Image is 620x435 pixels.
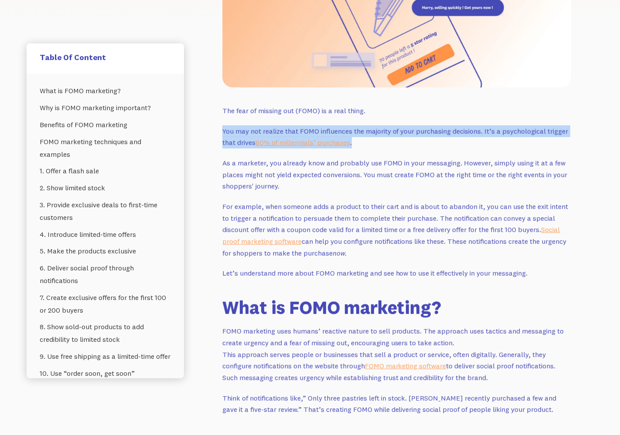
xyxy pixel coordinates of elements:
[40,365,171,395] a: 10. Use “order soon, get soon” notifications
[222,267,571,279] p: Let’s understand more about FOMO marketing and see how to use it effectively in your messaging.
[40,179,171,196] a: 2. Show limited stock
[222,201,571,259] p: For example, when someone adds a product to their cart and is about to abandon it, you can use th...
[365,361,446,370] a: FOMO marketing software
[255,138,350,147] a: 60% of millennials’ purchases
[40,260,171,289] a: 6. Deliver social proof through notifications
[222,392,571,415] p: Think of notifications like,” Only three pastries left in stock. [PERSON_NAME] recently purchased...
[40,318,171,348] a: 8. Show sold-out products to add credibility to limited stock
[222,125,571,148] p: You may not realize that FOMO influences the majority of your purchasing decisions. It’s a psycho...
[222,105,571,117] p: The fear of missing out (FOMO) is a real thing.
[40,196,171,226] a: 3. Provide exclusive deals to first-time customers
[40,52,171,62] h5: Table Of Content
[40,162,171,179] a: 1. Offer a flash sale
[40,99,171,116] a: Why is FOMO marketing important?
[222,297,571,318] h2: What is FOMO marketing?
[40,289,171,319] a: 7. Create exclusive offers for the first 100 or 200 buyers
[222,157,571,192] p: As a marketer, you already know and probably use FOMO in your messaging. However, simply using it...
[40,243,171,260] a: 5. Make the products exclusive
[40,116,171,133] a: ‍Benefits of FOMO marketing
[40,133,171,163] a: FOMO marketing techniques and examples
[40,348,171,365] a: 9. Use free shipping as a limited-time offer
[40,226,171,243] a: 4. Introduce limited-time offers
[40,82,171,99] a: What is FOMO marketing?
[333,249,347,257] em: now.
[222,325,571,383] p: FOMO marketing uses humans’ reactive nature to sell products. The approach uses tactics and messa...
